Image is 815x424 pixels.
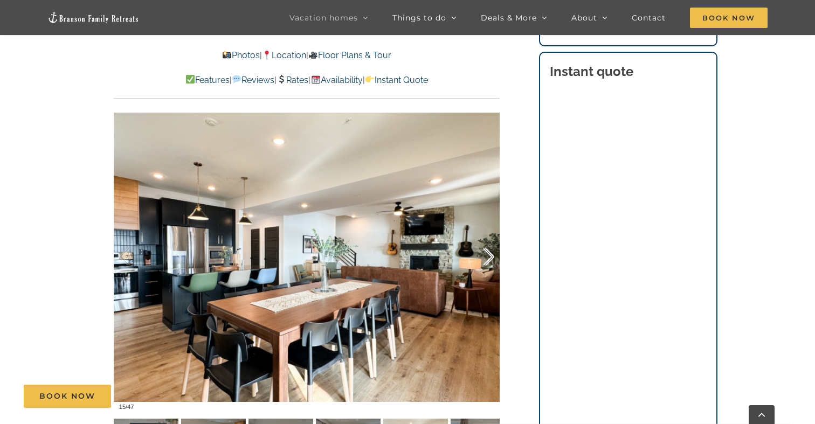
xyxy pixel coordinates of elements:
a: Availability [310,75,362,85]
a: Floor Plans & Tour [308,50,391,60]
a: Features [185,75,230,85]
img: 📸 [223,51,231,59]
img: 💬 [232,75,241,84]
span: Deals & More [481,14,537,22]
span: Book Now [690,8,768,28]
img: Branson Family Retreats Logo [47,11,139,24]
p: | | | | [114,73,500,87]
span: Book Now [39,392,95,401]
img: 📍 [263,51,271,59]
span: Things to do [392,14,446,22]
img: ✅ [186,75,195,84]
a: Instant Quote [365,75,428,85]
span: About [571,14,597,22]
a: Location [262,50,306,60]
a: Book Now [24,385,111,408]
img: 💲 [277,75,286,84]
span: Vacation homes [289,14,358,22]
strong: Instant quote [550,64,633,79]
a: Reviews [232,75,274,85]
p: | | [114,48,500,62]
a: Rates [277,75,308,85]
span: Contact [632,14,666,22]
img: 👉 [365,75,374,84]
img: 🎥 [309,51,317,59]
img: 📆 [312,75,320,84]
a: Photos [222,50,259,60]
